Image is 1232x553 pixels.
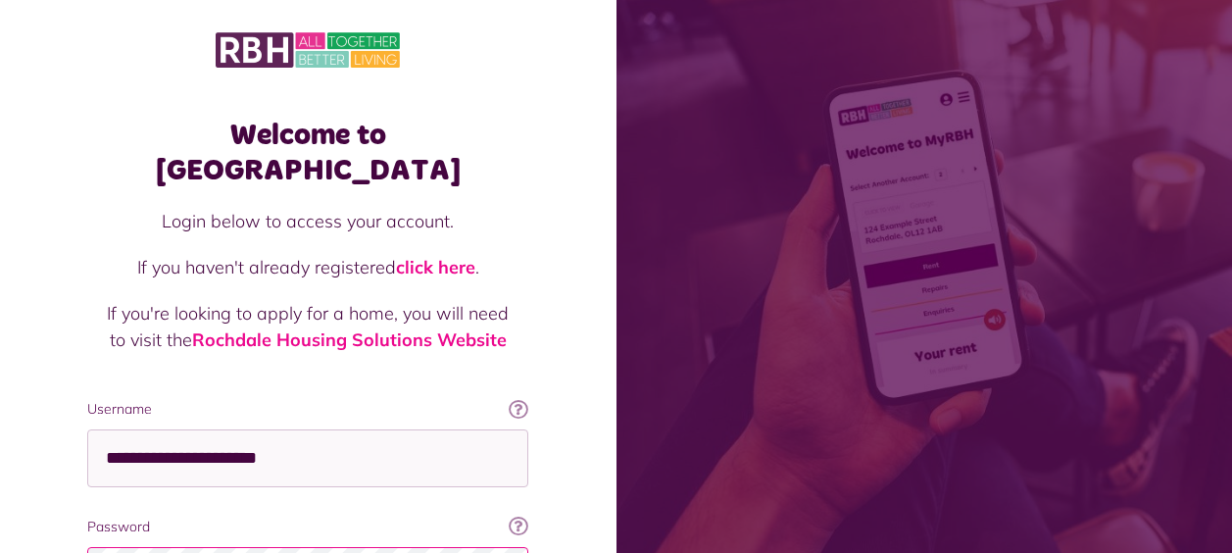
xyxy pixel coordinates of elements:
h1: Welcome to [GEOGRAPHIC_DATA] [87,118,528,188]
img: MyRBH [216,29,400,71]
label: Password [87,517,528,537]
p: If you haven't already registered . [107,254,509,280]
a: click here [396,256,475,278]
label: Username [87,399,528,420]
a: Rochdale Housing Solutions Website [192,328,507,351]
p: If you're looking to apply for a home, you will need to visit the [107,300,509,353]
p: Login below to access your account. [107,208,509,234]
